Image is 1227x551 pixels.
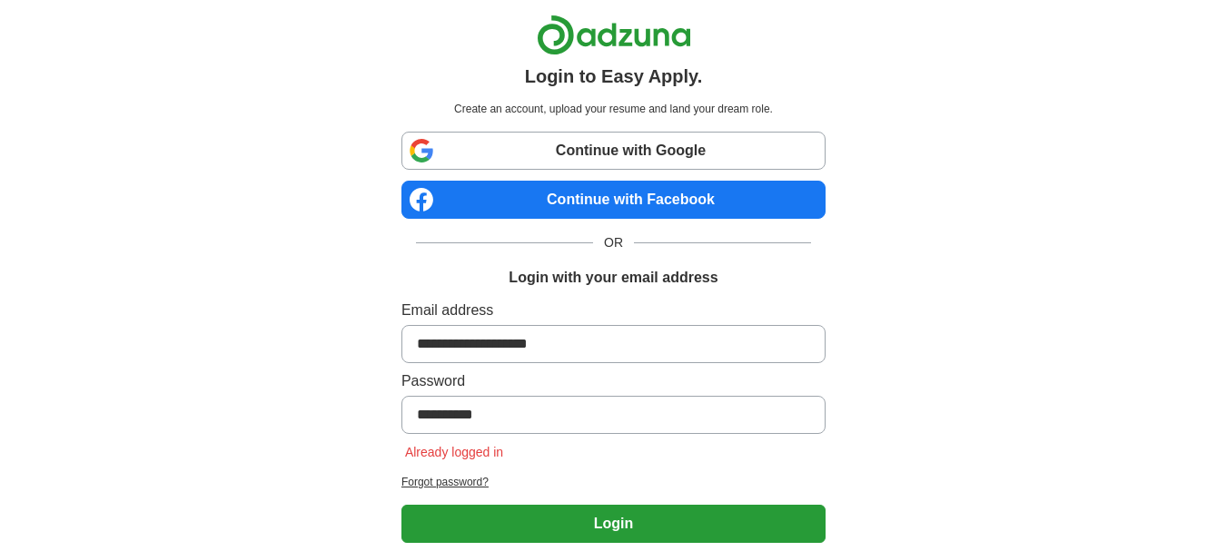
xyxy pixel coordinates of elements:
span: OR [593,233,634,252]
p: Create an account, upload your resume and land your dream role. [405,101,822,117]
label: Email address [401,300,826,321]
span: Already logged in [401,445,507,459]
a: Continue with Google [401,132,826,170]
button: Login [401,505,826,543]
h1: Login with your email address [509,267,717,289]
h1: Login to Easy Apply. [525,63,703,90]
a: Continue with Facebook [401,181,826,219]
img: Adzuna logo [537,15,691,55]
label: Password [401,370,826,392]
a: Forgot password? [401,474,826,490]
